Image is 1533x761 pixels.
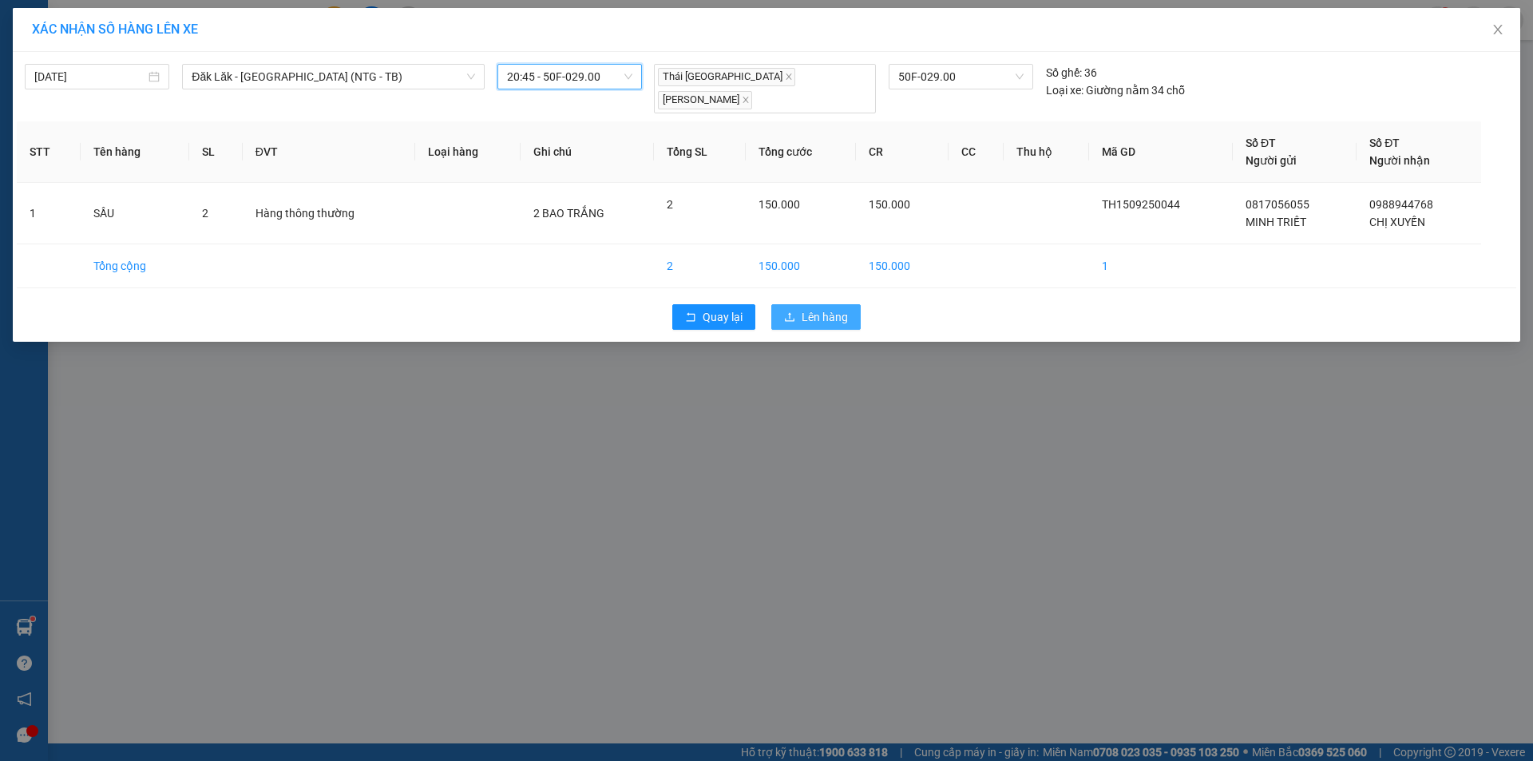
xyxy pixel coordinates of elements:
[1046,81,1083,99] span: Loại xe:
[189,121,243,183] th: SL
[667,198,673,211] span: 2
[785,73,793,81] span: close
[856,121,949,183] th: CR
[1369,154,1430,167] span: Người nhận
[949,121,1004,183] th: CC
[869,198,910,211] span: 150.000
[771,304,861,330] button: uploadLên hàng
[654,121,746,183] th: Tổng SL
[415,121,521,183] th: Loại hàng
[1246,154,1297,167] span: Người gửi
[1089,244,1233,288] td: 1
[654,244,746,288] td: 2
[742,96,750,104] span: close
[81,183,189,244] td: SẦU
[759,198,800,211] span: 150.000
[746,121,855,183] th: Tổng cước
[533,207,604,220] span: 2 BAO TRẮNG
[32,22,198,37] span: XÁC NHẬN SỐ HÀNG LÊN XE
[81,244,189,288] td: Tổng cộng
[17,121,81,183] th: STT
[466,72,476,81] span: down
[1004,121,1089,183] th: Thu hộ
[243,121,415,183] th: ĐVT
[672,304,755,330] button: rollbackQuay lại
[1046,81,1185,99] div: Giường nằm 34 chỗ
[1089,121,1233,183] th: Mã GD
[1046,64,1082,81] span: Số ghế:
[507,65,632,89] span: 20:45 - 50F-029.00
[1102,198,1180,211] span: TH1509250044
[1369,216,1425,228] span: CHỊ XUYẾN
[1246,137,1276,149] span: Số ĐT
[243,183,415,244] td: Hàng thông thường
[685,311,696,324] span: rollback
[856,244,949,288] td: 150.000
[202,207,208,220] span: 2
[34,68,145,85] input: 15/09/2025
[802,308,848,326] span: Lên hàng
[658,68,795,86] span: Thái [GEOGRAPHIC_DATA]
[1369,137,1400,149] span: Số ĐT
[1246,198,1309,211] span: 0817056055
[1246,216,1306,228] span: MINH TRIẾT
[521,121,655,183] th: Ghi chú
[784,311,795,324] span: upload
[898,65,1023,89] span: 50F-029.00
[1476,8,1520,53] button: Close
[1046,64,1097,81] div: 36
[1491,23,1504,36] span: close
[703,308,743,326] span: Quay lại
[17,183,81,244] td: 1
[746,244,855,288] td: 150.000
[658,91,752,109] span: [PERSON_NAME]
[81,121,189,183] th: Tên hàng
[1369,198,1433,211] span: 0988944768
[192,65,475,89] span: Đăk Lăk - Sài Gòn (NTG - TB)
